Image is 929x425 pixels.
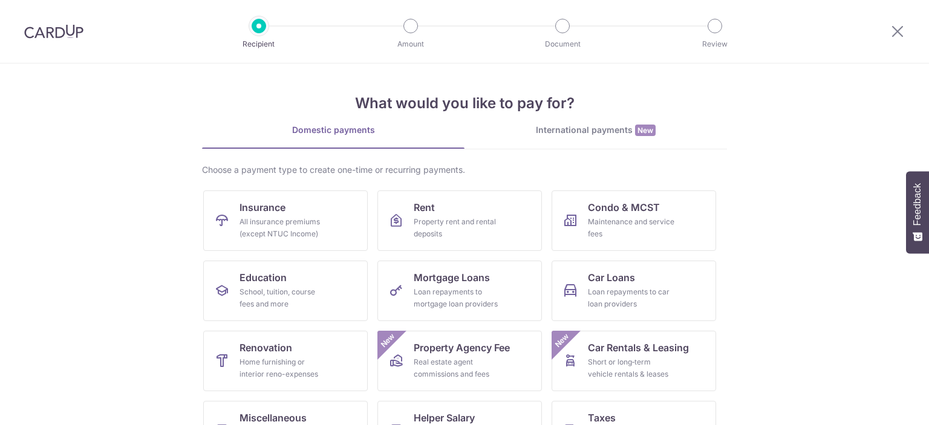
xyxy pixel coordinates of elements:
[906,171,929,253] button: Feedback - Show survey
[588,200,660,215] span: Condo & MCST
[464,124,727,137] div: International payments
[202,124,464,136] div: Domestic payments
[414,410,475,425] span: Helper Salary
[588,410,616,425] span: Taxes
[240,200,285,215] span: Insurance
[414,356,501,380] div: Real estate agent commissions and fees
[588,340,689,355] span: Car Rentals & Leasing
[240,410,307,425] span: Miscellaneous
[414,200,435,215] span: Rent
[214,38,304,50] p: Recipient
[240,270,287,285] span: Education
[366,38,455,50] p: Amount
[203,261,368,321] a: EducationSchool, tuition, course fees and more
[202,164,727,176] div: Choose a payment type to create one-time or recurring payments.
[414,286,501,310] div: Loan repayments to mortgage loan providers
[414,340,510,355] span: Property Agency Fee
[377,331,542,391] a: Property Agency FeeReal estate agent commissions and feesNew
[240,356,327,380] div: Home furnishing or interior reno-expenses
[240,286,327,310] div: School, tuition, course fees and more
[24,24,83,39] img: CardUp
[414,270,490,285] span: Mortgage Loans
[414,216,501,240] div: Property rent and rental deposits
[203,190,368,251] a: InsuranceAll insurance premiums (except NTUC Income)
[552,331,716,391] a: Car Rentals & LeasingShort or long‑term vehicle rentals & leasesNew
[588,356,675,380] div: Short or long‑term vehicle rentals & leases
[635,125,656,136] span: New
[670,38,760,50] p: Review
[518,38,607,50] p: Document
[588,216,675,240] div: Maintenance and service fees
[588,286,675,310] div: Loan repayments to car loan providers
[377,190,542,251] a: RentProperty rent and rental deposits
[378,331,398,351] span: New
[202,92,727,114] h4: What would you like to pay for?
[552,261,716,321] a: Car LoansLoan repayments to car loan providers
[240,340,292,355] span: Renovation
[552,331,572,351] span: New
[240,216,327,240] div: All insurance premiums (except NTUC Income)
[588,270,635,285] span: Car Loans
[552,190,716,251] a: Condo & MCSTMaintenance and service fees
[377,261,542,321] a: Mortgage LoansLoan repayments to mortgage loan providers
[203,331,368,391] a: RenovationHome furnishing or interior reno-expenses
[912,183,923,225] span: Feedback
